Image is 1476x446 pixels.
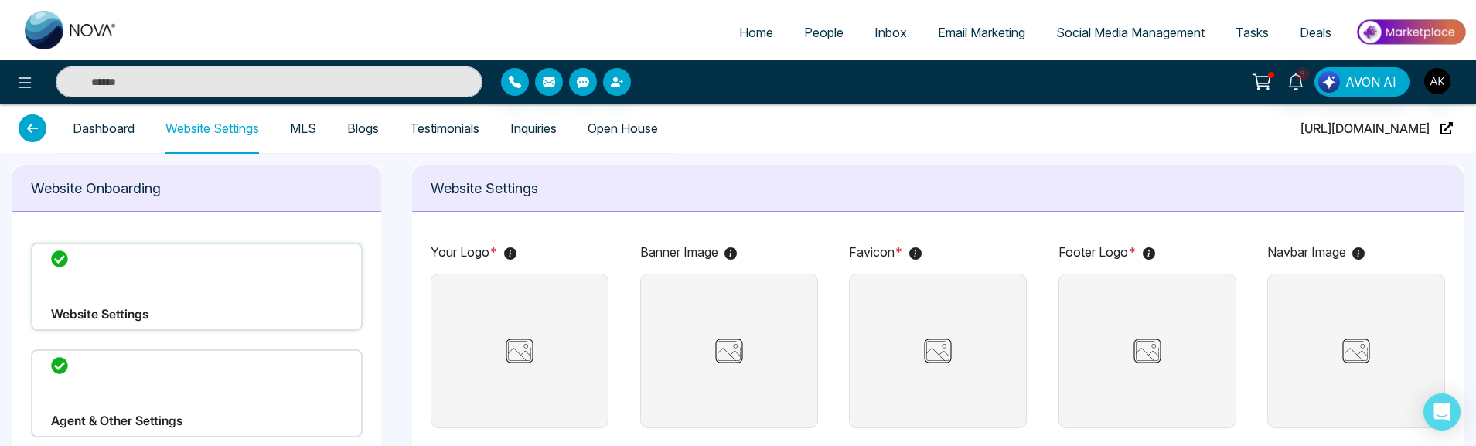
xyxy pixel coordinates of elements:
[1314,67,1410,97] button: AVON AI
[804,25,844,40] span: People
[899,332,977,370] img: image holder
[1277,67,1314,94] a: 3
[1300,25,1331,40] span: Deals
[31,178,363,199] p: Website Onboarding
[1056,25,1205,40] span: Social Media Management
[859,18,922,47] a: Inbox
[1318,71,1340,93] img: Lead Flow
[1296,103,1457,154] button: [URL][DOMAIN_NAME]
[1058,243,1236,261] p: Footer Logo
[165,122,259,135] a: Website Settings
[1109,332,1186,370] img: image holder
[73,122,135,135] a: Dashboard
[1041,18,1220,47] a: Social Media Management
[431,178,1445,199] p: Website Settings
[724,18,789,47] a: Home
[1345,73,1396,91] span: AVON AI
[588,104,658,153] span: Open House
[1423,393,1461,431] div: Open Intercom Messenger
[1317,332,1395,370] img: image holder
[481,332,558,370] img: image holder
[510,122,557,135] a: Inquiries
[347,122,379,135] a: Blogs
[1236,25,1269,40] span: Tasks
[690,332,768,370] img: image holder
[1424,68,1450,94] img: User Avatar
[922,18,1041,47] a: Email Marketing
[640,243,818,261] p: Banner Image
[31,243,363,331] div: Website Settings
[25,11,118,49] img: Nova CRM Logo
[849,243,1027,261] p: Favicon
[1355,15,1467,49] img: Market-place.gif
[31,349,363,437] div: Agent & Other Settings
[1296,67,1310,81] span: 3
[431,243,608,261] p: Your Logo
[1267,243,1445,261] p: Navbar Image
[938,25,1025,40] span: Email Marketing
[789,18,859,47] a: People
[874,25,907,40] span: Inbox
[290,122,316,135] a: MLS
[1220,18,1284,47] a: Tasks
[739,25,773,40] span: Home
[410,122,479,135] a: Testimonials
[1284,18,1347,47] a: Deals
[1300,104,1430,153] span: [URL][DOMAIN_NAME]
